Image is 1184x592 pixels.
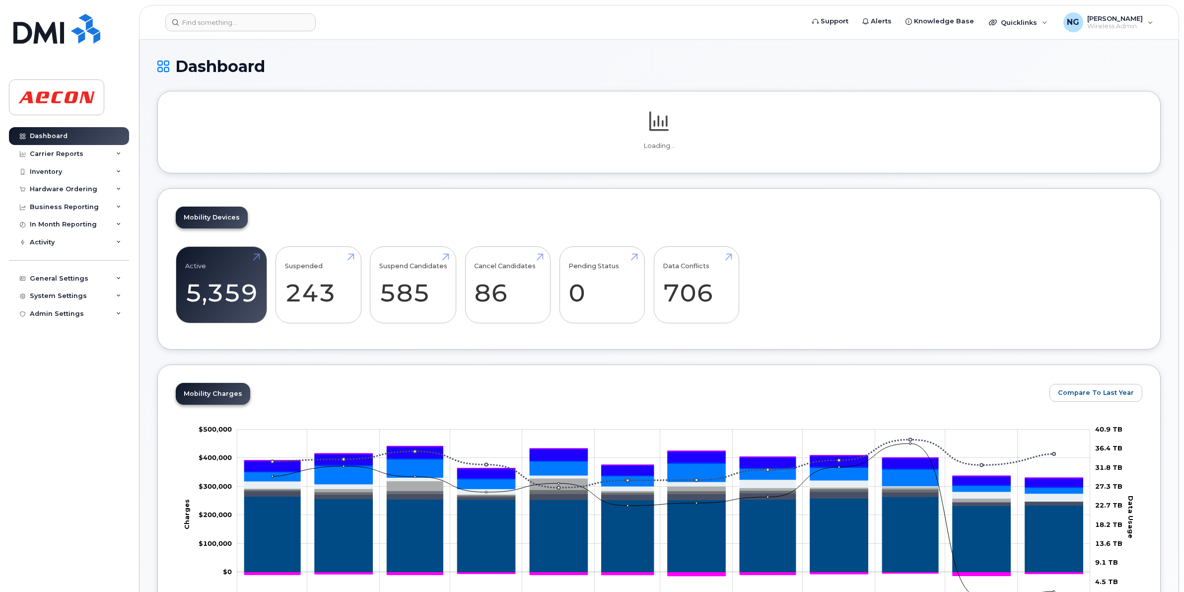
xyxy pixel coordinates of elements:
[1095,578,1118,586] tspan: 4.5 TB
[1095,425,1122,433] tspan: 40.9 TB
[245,447,1083,487] g: HST
[183,499,191,529] tspan: Charges
[185,252,258,318] a: Active 5,359
[1049,384,1142,402] button: Compare To Last Year
[199,482,232,490] tspan: $300,000
[176,142,1142,150] p: Loading...
[568,252,635,318] a: Pending Status 0
[176,383,250,405] a: Mobility Charges
[157,58,1161,75] h1: Dashboard
[245,446,1083,479] g: PST
[245,458,1083,488] g: GST
[1095,463,1122,471] tspan: 31.8 TB
[199,511,232,519] g: $0
[223,568,232,576] tspan: $0
[176,207,248,228] a: Mobility Devices
[199,454,232,462] tspan: $400,000
[1127,496,1135,538] tspan: Data Usage
[379,252,447,318] a: Suspend Candidates 585
[1095,539,1122,547] tspan: 13.6 TB
[199,539,232,547] g: $0
[1058,388,1134,397] span: Compare To Last Year
[199,539,232,547] tspan: $100,000
[474,252,541,318] a: Cancel Candidates 86
[1095,482,1122,490] tspan: 27.3 TB
[199,425,232,433] g: $0
[285,252,352,318] a: Suspended 243
[245,497,1083,573] g: Rate Plan
[245,475,1083,501] g: Hardware
[1095,558,1118,566] tspan: 9.1 TB
[245,573,1083,576] g: Credits
[1095,520,1122,528] tspan: 18.2 TB
[199,425,232,433] tspan: $500,000
[199,482,232,490] g: $0
[1095,444,1122,452] tspan: 36.4 TB
[245,446,1083,478] g: QST
[199,454,232,462] g: $0
[663,252,730,318] a: Data Conflicts 706
[1095,501,1122,509] tspan: 22.7 TB
[199,511,232,519] tspan: $200,000
[245,459,1083,494] g: Features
